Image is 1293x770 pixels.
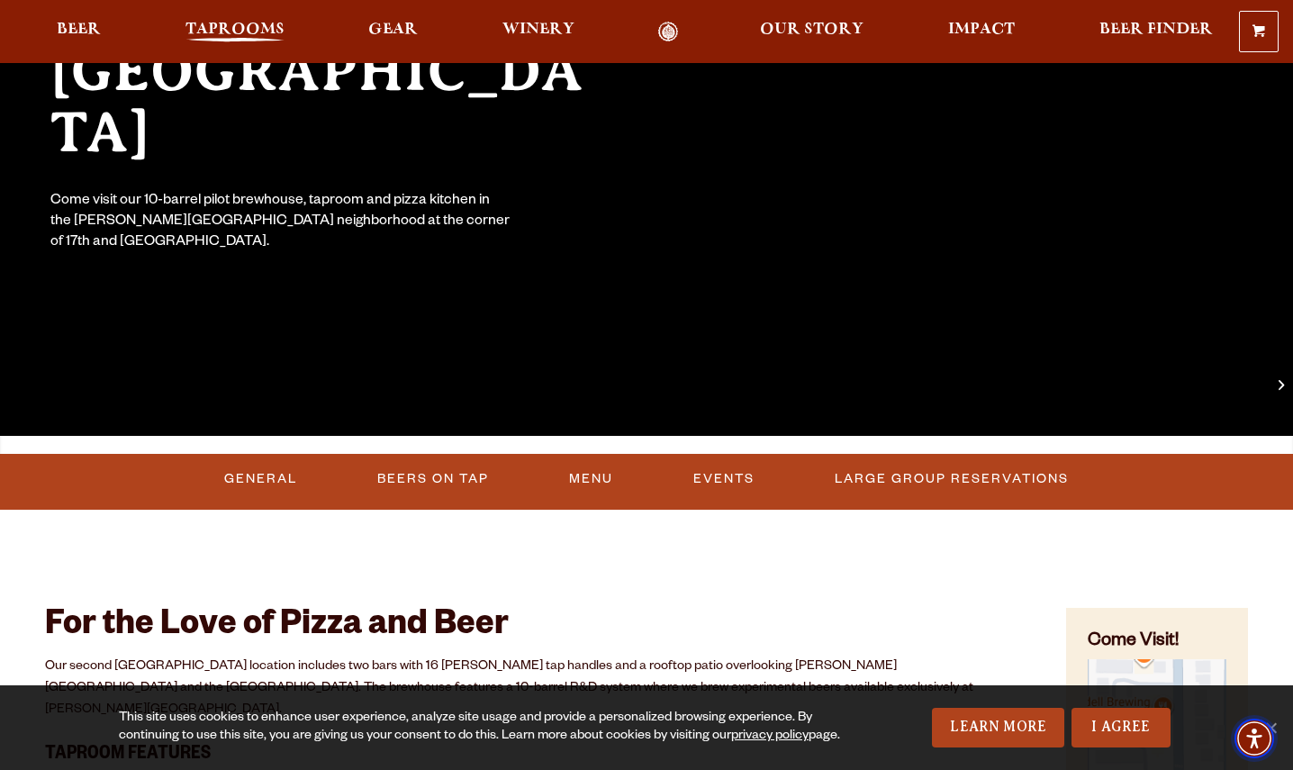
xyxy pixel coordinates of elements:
a: Taprooms [174,22,296,42]
h4: Come Visit! [1088,630,1226,656]
a: I Agree [1071,708,1171,747]
a: Our Story [748,22,875,42]
a: Beers On Tap [370,458,496,500]
span: Winery [502,23,574,37]
a: Learn More [932,708,1064,747]
span: Beer [57,23,101,37]
span: Our Story [760,23,864,37]
a: Beer Finder [1088,22,1225,42]
a: Menu [562,458,620,500]
span: Beer Finder [1099,23,1213,37]
span: Gear [368,23,418,37]
h2: For the Love of Pizza and Beer [45,608,1021,648]
div: Accessibility Menu [1234,719,1274,758]
span: Impact [948,23,1015,37]
a: Events [686,458,762,500]
a: Odell Home [635,22,702,42]
a: Winery [491,22,586,42]
a: General [217,458,304,500]
a: Beer [45,22,113,42]
a: privacy policy [731,729,809,744]
span: Taprooms [185,23,285,37]
a: Impact [936,22,1026,42]
a: Large Group Reservations [827,458,1076,500]
a: Gear [357,22,429,42]
div: This site uses cookies to enhance user experience, analyze site usage and provide a personalized ... [119,710,841,746]
div: Come visit our 10-barrel pilot brewhouse, taproom and pizza kitchen in the [PERSON_NAME][GEOGRAPH... [50,192,511,254]
p: Our second [GEOGRAPHIC_DATA] location includes two bars with 16 [PERSON_NAME] tap handles and a r... [45,657,1021,721]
